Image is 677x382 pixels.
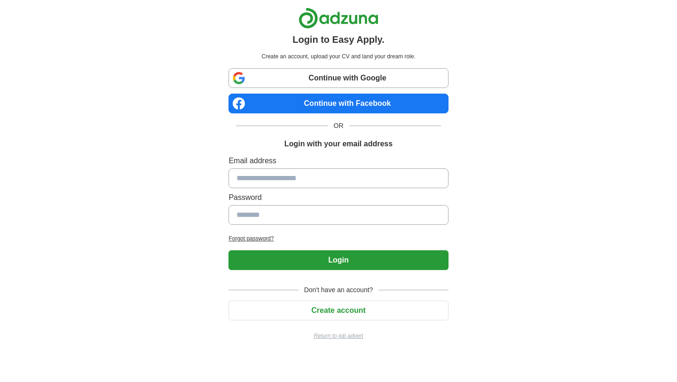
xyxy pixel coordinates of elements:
button: Create account [228,301,448,320]
label: Email address [228,155,448,167]
button: Login [228,250,448,270]
span: OR [328,121,349,131]
label: Password [228,192,448,203]
a: Continue with Google [228,68,448,88]
img: Adzuna logo [299,8,378,29]
p: Create an account, upload your CV and land your dream role. [230,52,446,61]
h1: Login with your email address [284,138,393,150]
span: Don't have an account? [299,285,379,295]
a: Forgot password? [228,234,448,243]
a: Continue with Facebook [228,94,448,113]
h1: Login to Easy Apply. [292,32,385,47]
a: Return to job advert [228,332,448,340]
a: Create account [228,306,448,314]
